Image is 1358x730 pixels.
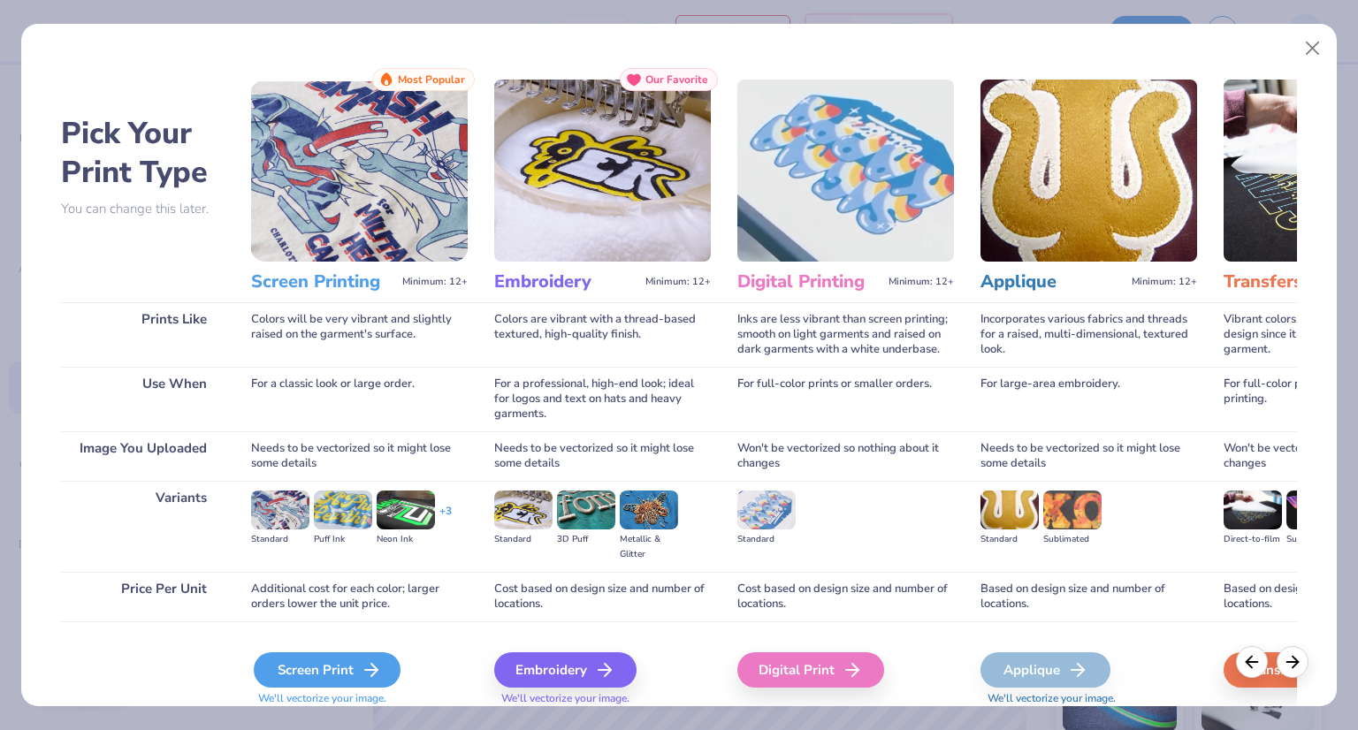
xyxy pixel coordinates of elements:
div: Incorporates various fabrics and threads for a raised, multi-dimensional, textured look. [980,302,1197,367]
div: Image You Uploaded [61,431,225,481]
div: Prints Like [61,302,225,367]
div: Needs to be vectorized so it might lose some details [494,431,711,481]
div: 3D Puff [557,532,615,547]
div: Digital Print [737,652,884,688]
h3: Screen Printing [251,270,395,293]
div: For full-color prints or smaller orders. [737,367,954,431]
div: Needs to be vectorized so it might lose some details [980,431,1197,481]
img: Digital Printing [737,80,954,262]
span: We'll vectorize your image. [494,691,711,706]
img: Sublimated [1043,490,1102,529]
span: Minimum: 12+ [645,276,711,288]
h2: Pick Your Print Type [61,114,225,192]
span: Our Favorite [645,73,708,86]
div: Metallic & Glitter [620,532,678,562]
div: Standard [980,532,1039,547]
div: Use When [61,367,225,431]
div: Additional cost for each color; larger orders lower the unit price. [251,572,468,621]
div: Cost based on design size and number of locations. [737,572,954,621]
div: Colors are vibrant with a thread-based textured, high-quality finish. [494,302,711,367]
h3: Embroidery [494,270,638,293]
div: Applique [980,652,1110,688]
img: Neon Ink [377,490,435,529]
span: Minimum: 12+ [889,276,954,288]
div: For a classic look or large order. [251,367,468,431]
img: Puff Ink [314,490,372,529]
span: Minimum: 12+ [1132,276,1197,288]
div: Price Per Unit [61,572,225,621]
div: Standard [251,532,309,547]
span: We'll vectorize your image. [980,691,1197,706]
div: For large-area embroidery. [980,367,1197,431]
span: Most Popular [398,73,465,86]
div: Puff Ink [314,532,372,547]
div: Direct-to-film [1224,532,1282,547]
div: Standard [494,532,553,547]
div: For a professional, high-end look; ideal for logos and text on hats and heavy garments. [494,367,711,431]
div: Supacolor [1286,532,1345,547]
div: Transfers [1224,652,1354,688]
h3: Digital Printing [737,270,881,293]
div: Standard [737,532,796,547]
div: + 3 [439,504,452,534]
img: Applique [980,80,1197,262]
div: Variants [61,481,225,572]
button: Close [1296,32,1330,65]
div: Screen Print [254,652,401,688]
div: Needs to be vectorized so it might lose some details [251,431,468,481]
img: Standard [737,490,796,529]
img: Supacolor [1286,490,1345,529]
div: Colors will be very vibrant and slightly raised on the garment's surface. [251,302,468,367]
img: Direct-to-film [1224,490,1282,529]
img: 3D Puff [557,490,615,529]
div: Neon Ink [377,532,435,547]
img: Screen Printing [251,80,468,262]
img: Metallic & Glitter [620,490,678,529]
div: Based on design size and number of locations. [980,572,1197,621]
div: Embroidery [494,652,637,688]
div: Sublimated [1043,532,1102,547]
div: Cost based on design size and number of locations. [494,572,711,621]
h3: Applique [980,270,1125,293]
img: Standard [494,490,553,529]
img: Standard [251,490,309,529]
span: We'll vectorize your image. [251,691,468,706]
div: Won't be vectorized so nothing about it changes [737,431,954,481]
img: Standard [980,490,1039,529]
div: Inks are less vibrant than screen printing; smooth on light garments and raised on dark garments ... [737,302,954,367]
p: You can change this later. [61,202,225,217]
img: Embroidery [494,80,711,262]
span: Minimum: 12+ [402,276,468,288]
